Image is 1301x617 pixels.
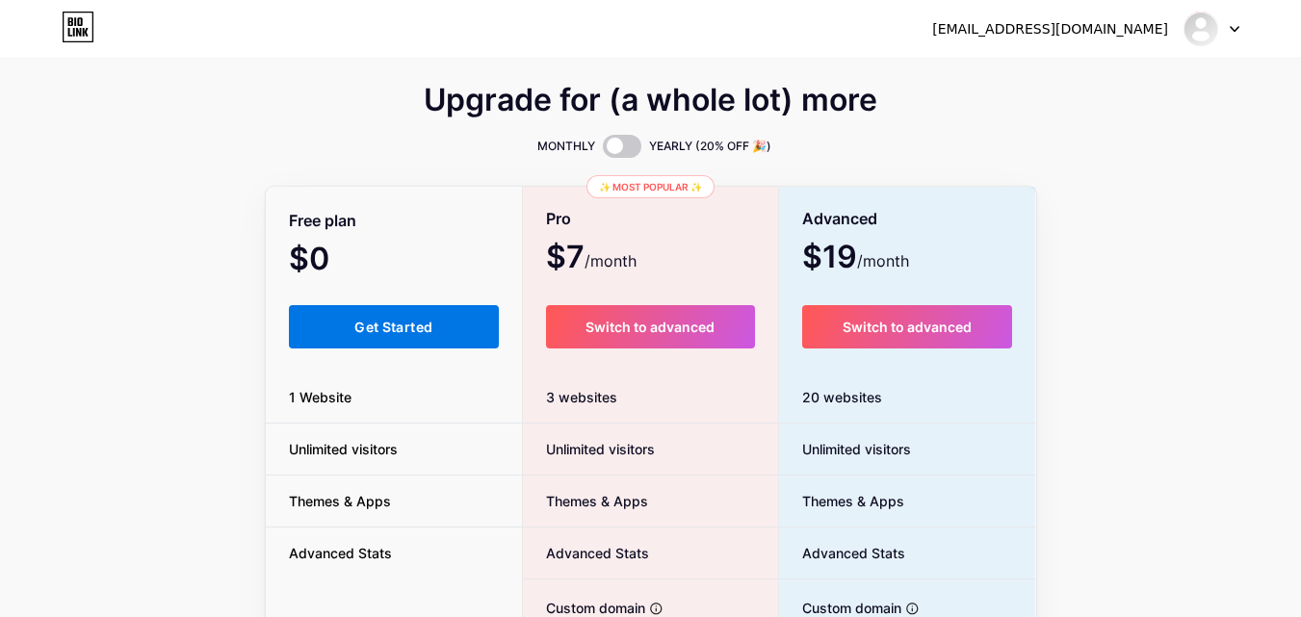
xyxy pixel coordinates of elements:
[802,202,877,236] span: Advanced
[802,245,909,272] span: $19
[585,249,637,272] span: /month
[779,439,911,459] span: Unlimited visitors
[266,439,421,459] span: Unlimited visitors
[537,137,595,156] span: MONTHLY
[843,319,972,335] span: Switch to advanced
[546,245,637,272] span: $7
[585,319,715,335] span: Switch to advanced
[523,543,649,563] span: Advanced Stats
[424,89,877,112] span: Upgrade for (a whole lot) more
[523,491,648,511] span: Themes & Apps
[586,175,715,198] div: ✨ Most popular ✨
[546,305,755,348] button: Switch to advanced
[546,202,571,236] span: Pro
[649,137,771,156] span: YEARLY (20% OFF 🎉)
[289,247,381,274] span: $0
[266,543,415,563] span: Advanced Stats
[857,249,909,272] span: /month
[266,491,414,511] span: Themes & Apps
[354,319,432,335] span: Get Started
[523,439,655,459] span: Unlimited visitors
[802,305,1013,348] button: Switch to advanced
[289,305,500,348] button: Get Started
[779,372,1036,424] div: 20 websites
[779,491,904,511] span: Themes & Apps
[932,19,1168,39] div: [EMAIL_ADDRESS][DOMAIN_NAME]
[266,387,375,407] span: 1 Website
[523,372,778,424] div: 3 websites
[779,543,905,563] span: Advanced Stats
[289,204,356,238] span: Free plan
[1183,11,1219,47] img: framework01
